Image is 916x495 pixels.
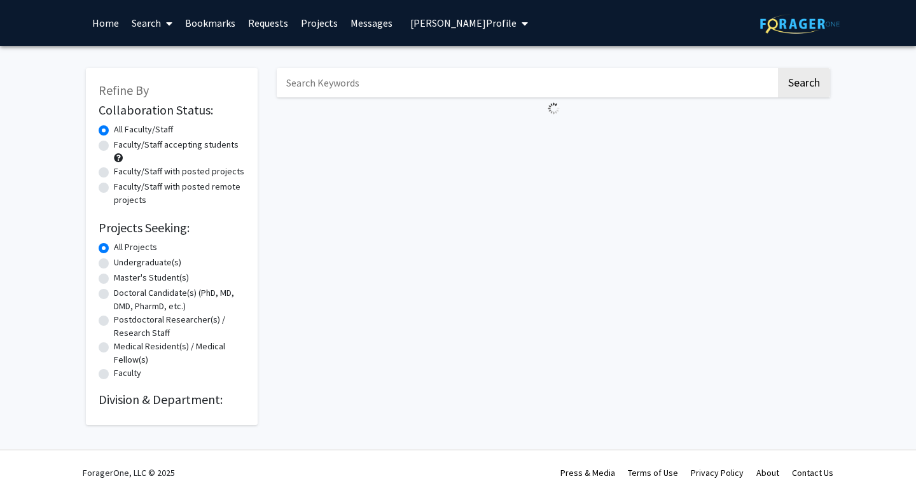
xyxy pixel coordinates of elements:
[114,138,239,151] label: Faculty/Staff accepting students
[99,220,245,235] h2: Projects Seeking:
[628,467,678,478] a: Terms of Use
[114,340,245,366] label: Medical Resident(s) / Medical Fellow(s)
[179,1,242,45] a: Bookmarks
[114,271,189,284] label: Master's Student(s)
[86,1,125,45] a: Home
[760,14,840,34] img: ForagerOne Logo
[99,392,245,407] h2: Division & Department:
[756,467,779,478] a: About
[344,1,399,45] a: Messages
[242,1,295,45] a: Requests
[114,165,244,178] label: Faculty/Staff with posted projects
[778,68,830,97] button: Search
[83,450,175,495] div: ForagerOne, LLC © 2025
[114,366,141,380] label: Faculty
[792,467,833,478] a: Contact Us
[99,102,245,118] h2: Collaboration Status:
[114,313,245,340] label: Postdoctoral Researcher(s) / Research Staff
[295,1,344,45] a: Projects
[114,286,245,313] label: Doctoral Candidate(s) (PhD, MD, DMD, PharmD, etc.)
[691,467,744,478] a: Privacy Policy
[125,1,179,45] a: Search
[543,97,565,120] img: Loading
[99,82,149,98] span: Refine By
[114,123,173,136] label: All Faculty/Staff
[410,17,517,29] span: [PERSON_NAME] Profile
[277,68,776,97] input: Search Keywords
[114,256,181,269] label: Undergraduate(s)
[560,467,615,478] a: Press & Media
[277,120,830,149] nav: Page navigation
[114,241,157,254] label: All Projects
[114,180,245,207] label: Faculty/Staff with posted remote projects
